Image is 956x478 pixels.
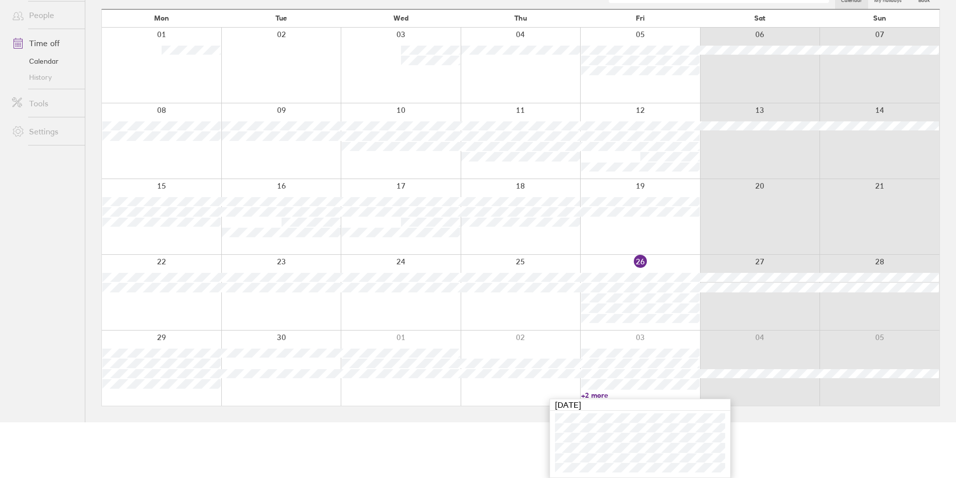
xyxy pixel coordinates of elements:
a: Calendar [4,53,85,69]
span: Wed [393,14,408,22]
a: Time off [4,33,85,53]
span: Thu [514,14,527,22]
span: Tue [276,14,287,22]
span: Sun [873,14,886,22]
a: +2 more [581,391,700,400]
span: Fri [636,14,645,22]
span: Mon [154,14,169,22]
a: History [4,69,85,85]
a: People [4,5,85,25]
a: Tools [4,93,85,113]
a: Settings [4,121,85,141]
div: [DATE] [550,399,730,411]
span: Sat [754,14,765,22]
